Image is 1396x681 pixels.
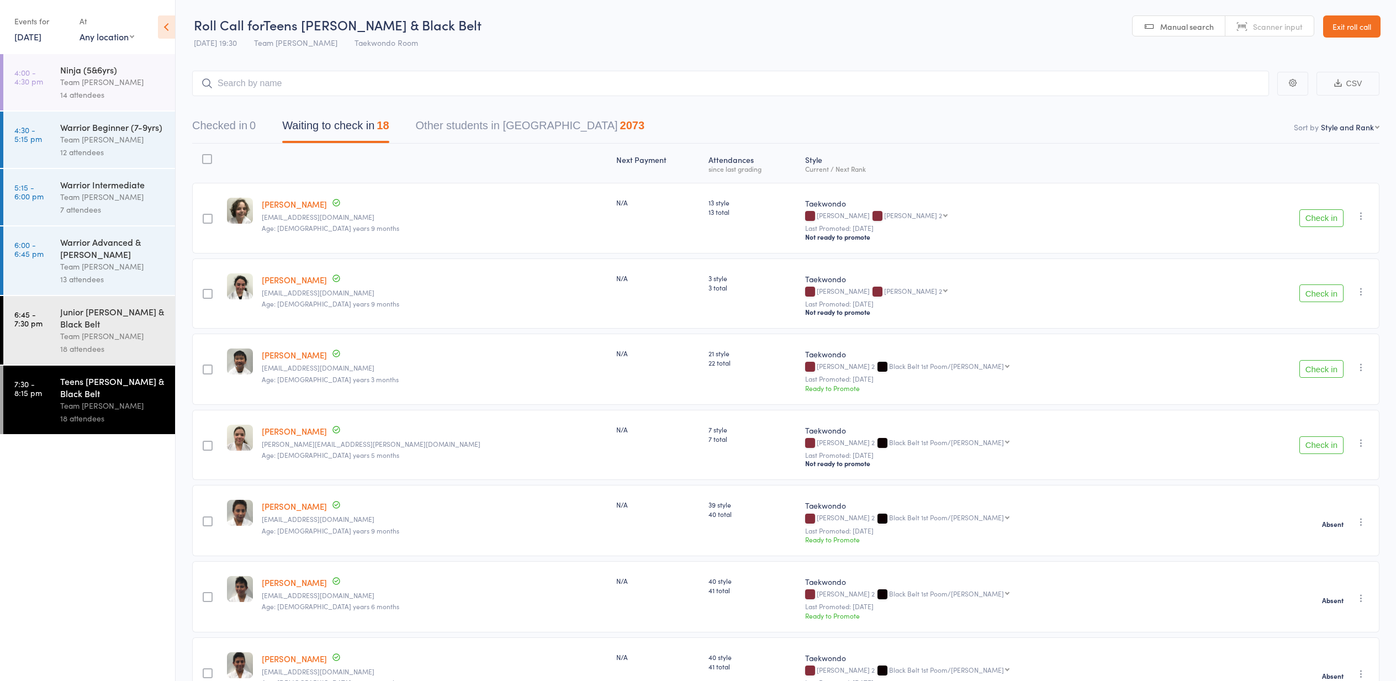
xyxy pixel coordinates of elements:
a: 5:15 -6:00 pmWarrior IntermediateTeam [PERSON_NAME]7 attendees [3,169,175,225]
div: 7 attendees [60,203,166,216]
small: fatumtaleb@yahoo.com.au [262,592,607,599]
span: 7 style [708,425,796,434]
div: Taekwondo [805,500,1243,511]
div: 14 attendees [60,88,166,101]
small: Last Promoted: [DATE] [805,603,1243,610]
button: Check in [1299,360,1344,378]
div: 18 [377,119,389,131]
div: 12 attendees [60,146,166,159]
div: Not ready to promote [805,233,1243,241]
a: [PERSON_NAME] [262,500,327,512]
input: Search by name [192,71,1269,96]
div: At [80,12,134,30]
div: Not ready to promote [805,459,1243,468]
div: Taekwondo [805,349,1243,360]
span: 3 total [708,283,796,292]
div: Black Belt 1st Poom/[PERSON_NAME] [889,362,1004,369]
span: Roll Call for [194,15,263,34]
small: Last Promoted: [DATE] [805,375,1243,383]
span: Team [PERSON_NAME] [254,37,337,48]
time: 6:00 - 6:45 pm [14,240,44,258]
span: Scanner input [1253,21,1303,32]
small: nhu.q.q@live.com.au [262,364,607,372]
div: N/A [616,576,700,585]
div: Style [801,149,1247,178]
a: [PERSON_NAME] [262,198,327,210]
div: Atten­dances [704,149,801,178]
span: 3 style [708,273,796,283]
span: 41 total [708,585,796,595]
strong: Absent [1322,520,1344,529]
div: Warrior Beginner (7-9yrs) [60,121,166,133]
div: Taekwondo [805,425,1243,436]
div: Events for [14,12,68,30]
small: amyebarr28@gmail.com [262,213,607,221]
button: Check in [1299,284,1344,302]
div: [PERSON_NAME] 2 [805,362,1243,372]
small: fatumtaleb@yahoo.com.au [262,515,607,523]
span: Age: [DEMOGRAPHIC_DATA] years 5 months [262,450,399,460]
div: N/A [616,425,700,434]
div: Team [PERSON_NAME] [60,330,166,342]
div: N/A [616,349,700,358]
span: 13 total [708,207,796,217]
span: 40 style [708,576,796,585]
div: [PERSON_NAME] 2 [805,514,1243,523]
small: timothy.j.bosworth@gmail.com [262,440,607,448]
span: 41 total [708,662,796,671]
div: N/A [616,198,700,207]
small: mariam_taleb76@icloud.com [262,289,607,297]
span: 22 total [708,358,796,367]
strong: Absent [1322,672,1344,680]
div: Taekwondo [805,652,1243,663]
div: [PERSON_NAME] 2 [805,439,1243,448]
span: Teens [PERSON_NAME] & Black Belt [263,15,482,34]
a: [PERSON_NAME] [262,653,327,664]
time: 4:00 - 4:30 pm [14,68,43,86]
div: Any location [80,30,134,43]
a: Exit roll call [1323,15,1381,38]
div: 13 attendees [60,273,166,286]
small: fatumtaleb@yahoo.com.au [262,668,607,675]
span: Age: [DEMOGRAPHIC_DATA] years 9 months [262,299,399,308]
small: Last Promoted: [DATE] [805,224,1243,232]
div: Not ready to promote [805,308,1243,316]
time: 7:30 - 8:15 pm [14,379,42,397]
div: Ready to Promote [805,383,1243,393]
label: Sort by [1294,122,1319,133]
div: [PERSON_NAME] [805,287,1243,297]
div: Black Belt 1st Poom/[PERSON_NAME] [889,439,1004,446]
a: [DATE] [14,30,41,43]
div: [PERSON_NAME] [805,212,1243,221]
div: Taekwondo [805,198,1243,209]
div: Ready to Promote [805,535,1243,544]
span: 39 style [708,500,796,509]
div: Taekwondo [805,576,1243,587]
a: [PERSON_NAME] [262,349,327,361]
span: Manual search [1160,21,1214,32]
div: [PERSON_NAME] 2 [884,287,942,294]
small: Last Promoted: [DATE] [805,527,1243,535]
button: Waiting to check in18 [282,114,389,143]
a: 6:00 -6:45 pmWarrior Advanced & [PERSON_NAME]Team [PERSON_NAME]13 attendees [3,226,175,295]
a: [PERSON_NAME] [262,425,327,437]
span: 40 style [708,652,796,662]
img: image1612850137.png [227,652,253,678]
button: CSV [1316,72,1379,96]
span: 13 style [708,198,796,207]
div: Team [PERSON_NAME] [60,76,166,88]
div: Team [PERSON_NAME] [60,260,166,273]
div: Team [PERSON_NAME] [60,191,166,203]
strong: Absent [1322,596,1344,605]
a: 4:30 -5:15 pmWarrior Beginner (7-9yrs)Team [PERSON_NAME]12 attendees [3,112,175,168]
button: Checked in0 [192,114,256,143]
div: [PERSON_NAME] 2 [805,666,1243,675]
button: Other students in [GEOGRAPHIC_DATA]2073 [416,114,645,143]
div: Junior [PERSON_NAME] & Black Belt [60,305,166,330]
div: Ready to Promote [805,611,1243,620]
div: 18 attendees [60,342,166,355]
a: [PERSON_NAME] [262,577,327,588]
div: N/A [616,652,700,662]
div: Warrior Intermediate [60,178,166,191]
small: Last Promoted: [DATE] [805,451,1243,459]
